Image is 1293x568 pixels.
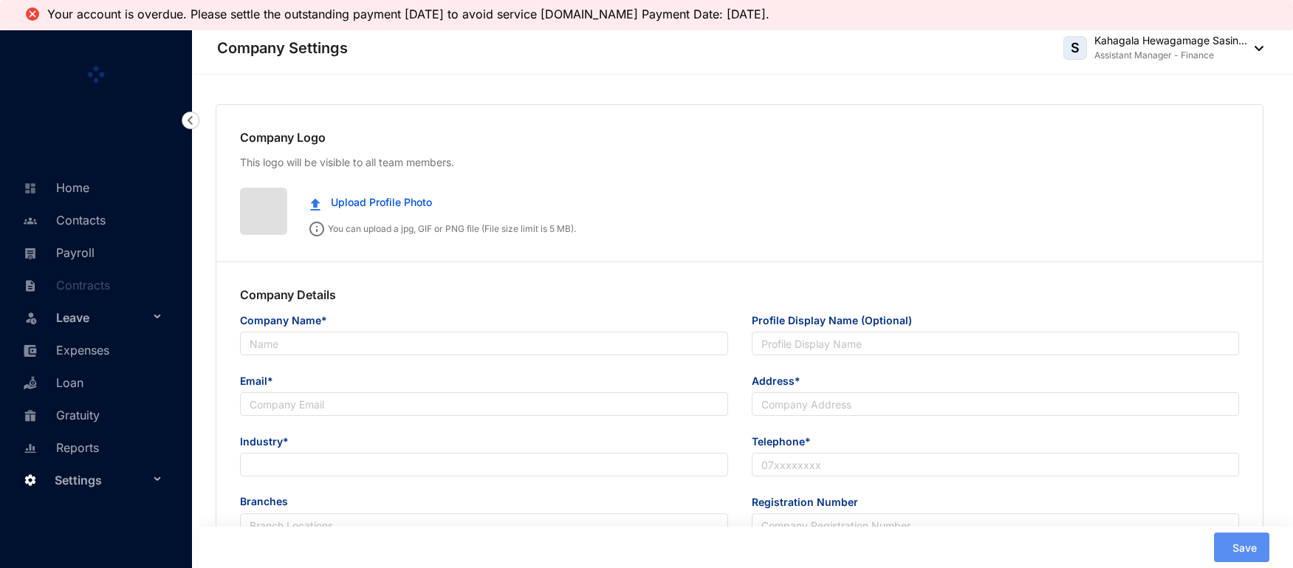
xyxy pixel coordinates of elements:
[331,194,432,211] span: Upload Profile Photo
[19,180,89,195] a: Home
[24,247,37,260] img: payroll-unselected.b590312f920e76f0c668.svg
[752,392,1240,416] input: Address*
[12,431,174,463] li: Reports
[19,278,110,292] a: Contracts
[55,465,149,495] span: Settings
[12,171,174,203] li: Home
[12,203,174,236] li: Contacts
[1232,541,1257,555] span: Save
[19,245,95,260] a: Payroll
[19,408,100,422] a: Gratuity
[24,214,37,227] img: people-unselected.118708e94b43a90eceab.svg
[1247,46,1263,51] img: dropdown-black.8e83cc76930a90b1a4fdb6d089b7bf3a.svg
[752,312,922,329] label: Profile Display Name (Optional)
[240,155,1239,170] p: This logo will be visible to all team members.
[240,513,728,537] input: Branch Locations
[24,442,37,455] img: report-unselected.e6a6b4230fc7da01f883.svg
[12,398,174,431] li: Gratuity
[56,303,149,332] span: Leave
[1094,48,1247,63] p: Assistant Manager - Finance
[240,494,728,512] span: Branches
[240,129,1239,146] p: Company Logo
[310,198,320,211] img: upload.c0f81fc875f389a06f631e1c6d8834da.svg
[1214,533,1269,562] button: Save
[24,310,38,325] img: leave-unselected.2934df6273408c3f84d9.svg
[24,344,37,357] img: expense-unselected.2edcf0507c847f3e9e96.svg
[752,494,868,510] label: Registration Number
[217,38,348,58] p: Company Settings
[752,434,821,450] label: Telephone*
[240,332,728,355] input: Company Name*
[24,182,37,195] img: home-unselected.a29eae3204392db15eaf.svg
[19,375,83,390] a: Loan
[24,377,37,390] img: loan-unselected.d74d20a04637f2d15ab5.svg
[12,333,174,366] li: Expenses
[19,440,99,455] a: Reports
[240,392,728,416] input: Email*
[299,217,576,236] p: You can upload a jpg, GIF or PNG file (File size limit is 5 MB).
[24,473,37,487] img: settings.f4f5bcbb8b4eaa341756.svg
[12,236,174,268] li: Payroll
[752,373,811,389] label: Address*
[47,7,777,21] li: Your account is overdue. Please settle the outstanding payment [DATE] to avoid service [DOMAIN_NA...
[752,513,1240,537] input: Registration Number
[240,312,337,329] label: Company Name*
[240,434,299,450] label: Industry*
[1071,41,1080,55] span: S
[240,373,284,389] label: Email*
[24,279,37,292] img: contract-unselected.99e2b2107c0a7dd48938.svg
[299,188,443,217] button: Upload Profile Photo
[12,268,174,301] li: Contracts
[309,222,324,236] img: info.ad751165ce926853d1d36026adaaebbf.svg
[24,409,37,422] img: gratuity-unselected.a8c340787eea3cf492d7.svg
[12,366,174,398] li: Loan
[752,332,1240,355] input: Profile Display Name (Optional)
[1094,33,1247,48] p: Kahagala Hewagamage Sasin...
[19,343,109,357] a: Expenses
[19,213,106,227] a: Contacts
[24,5,41,23] img: alert-icon-error.ae2eb8c10aa5e3dc951a89517520af3a.svg
[752,453,1240,476] input: Telephone*
[240,286,1239,312] p: Company Details
[182,112,199,129] img: nav-icon-left.19a07721e4dec06a274f6d07517f07b7.svg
